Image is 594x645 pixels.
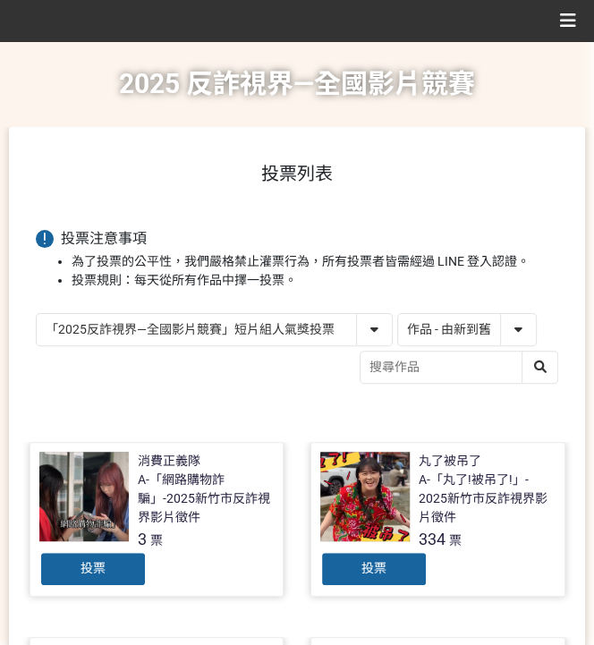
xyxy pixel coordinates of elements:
li: 為了投票的公平性，我們嚴格禁止灌票行為，所有投票者皆需經過 LINE 登入認證。 [72,252,558,271]
h1: 2025 反詐視界—全國影片競賽 [119,41,475,127]
h1: 投票列表 [36,163,558,184]
input: 搜尋作品 [361,352,557,383]
div: A-「網路購物詐騙」-2025新竹市反詐視界影片徵件 [138,471,275,527]
div: 消費正義隊 [138,452,200,471]
span: 投票注意事項 [61,230,147,247]
span: 投票 [81,561,106,575]
li: 投票規則：每天從所有作品中擇一投票。 [72,271,558,290]
span: 334 [419,530,445,548]
div: A-「丸了!被吊了!」- 2025新竹市反詐視界影片徵件 [419,471,556,527]
span: 投票 [361,561,386,575]
span: 票 [150,533,163,547]
a: 消費正義隊A-「網路購物詐騙」-2025新竹市反詐視界影片徵件3票投票 [30,442,284,597]
span: 票 [449,533,462,547]
span: 3 [138,530,147,548]
a: 丸了被吊了A-「丸了!被吊了!」- 2025新竹市反詐視界影片徵件334票投票 [310,442,565,597]
div: 丸了被吊了 [419,452,481,471]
